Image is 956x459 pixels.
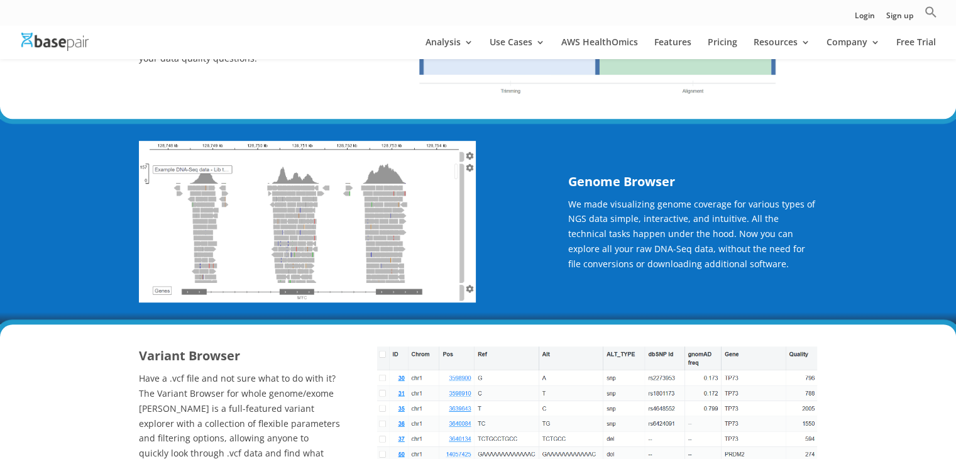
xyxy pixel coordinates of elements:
a: Resources [754,38,810,59]
svg: Search [925,6,937,18]
a: Analysis [426,38,473,59]
a: Company [827,38,880,59]
a: Free Trial [896,38,936,59]
a: Search Icon Link [925,6,937,25]
span: We made visualizing genome coverage for various types of NGS data simple, interactive, and intuit... [568,198,815,270]
a: Features [654,38,691,59]
a: Use Cases [490,38,545,59]
iframe: Drift Widget Chat Controller [715,369,941,444]
img: Basepair [21,33,89,51]
strong: Variant Browser [139,347,240,364]
a: Pricing [708,38,737,59]
a: Sign up [886,12,913,25]
strong: Genome Browser [568,173,675,190]
span: What portions of your DNA-Seq data was trimmed? Which reads were usable? The read count graph pro... [139,7,332,64]
a: Login [855,12,875,25]
a: AWS HealthOmics [561,38,638,59]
